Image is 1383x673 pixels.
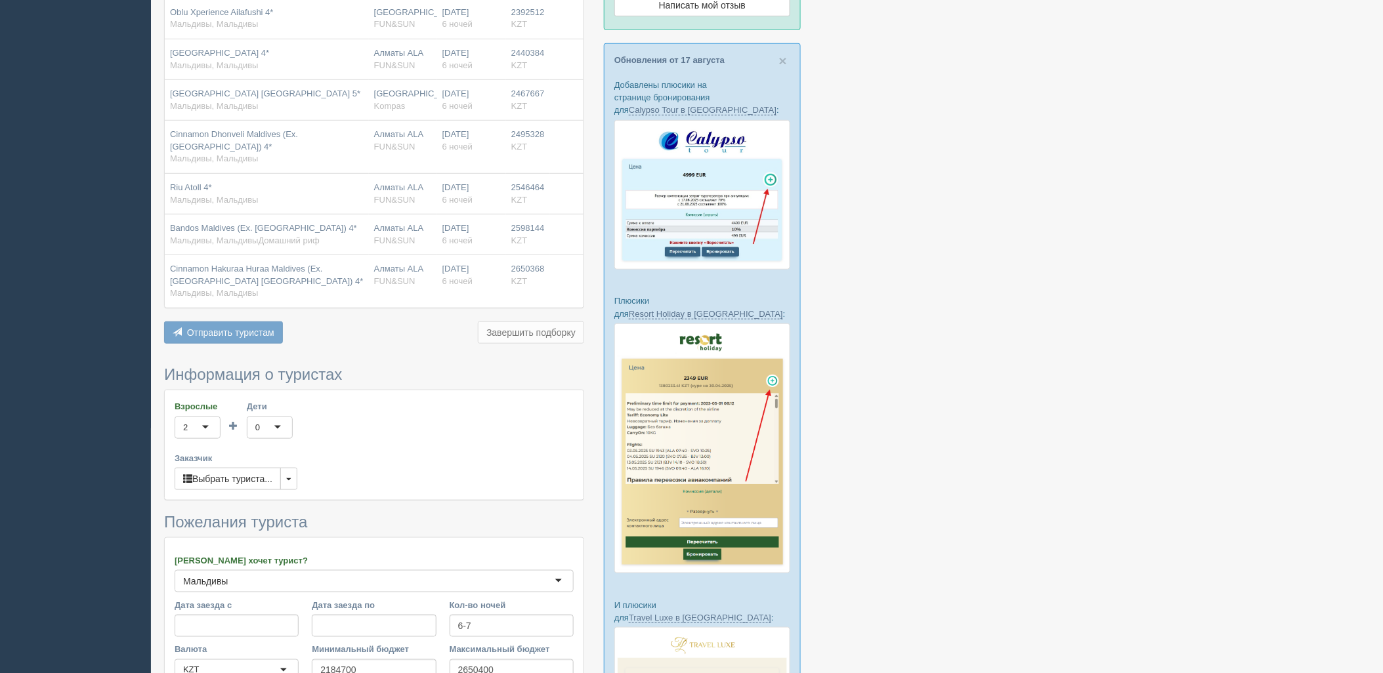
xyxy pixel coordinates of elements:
[170,129,298,152] span: Cinnamon Dhonveli Maldives (Ex. [GEOGRAPHIC_DATA]) 4*
[614,120,790,270] img: calypso-tour-proposal-crm-for-travel-agency.jpg
[450,643,574,656] label: Максимальный бюджет
[255,421,260,434] div: 0
[442,101,473,111] span: 6 ночей
[442,19,473,29] span: 6 ночей
[170,19,259,29] span: Мальдивы, Мальдивы
[442,222,501,247] div: [DATE]
[170,288,259,298] span: Мальдивы, Мальдивы
[442,276,473,286] span: 6 ночей
[164,513,307,531] span: Пожелания туриста
[442,129,501,153] div: [DATE]
[312,643,436,656] label: Минимальный бюджет
[614,55,725,65] a: Обновления от 17 августа
[175,643,299,656] label: Валюта
[374,222,432,247] div: Алматы ALA
[511,60,528,70] span: KZT
[779,54,787,68] button: Close
[312,599,436,611] label: Дата заезда по
[442,235,473,245] span: 6 ночей
[442,47,501,71] div: [DATE]
[478,321,584,344] button: Завершить подборку
[374,88,432,112] div: [GEOGRAPHIC_DATA]
[614,295,790,319] p: Плюсики для :
[374,19,415,29] span: FUN&SUN
[779,53,787,68] span: ×
[374,235,415,245] span: FUN&SUN
[511,264,545,274] span: 2650368
[511,142,528,152] span: KZT
[170,264,363,286] span: Cinnamon Hakuraa Huraa Maldives (Ex. [GEOGRAPHIC_DATA] [GEOGRAPHIC_DATA]) 4*
[170,153,259,163] span: Мальдивы, Мальдивы
[170,7,274,17] span: Oblu Xperience Ailafushi 4*
[450,599,574,611] label: Кол-во ночей
[170,60,259,70] span: Мальдивы, Мальдивы
[374,7,432,31] div: [GEOGRAPHIC_DATA]
[442,182,501,206] div: [DATE]
[511,235,528,245] span: KZT
[450,615,574,637] input: 7-10 или 7,10,14
[442,195,473,205] span: 6 ночей
[175,452,574,464] label: Заказчик
[374,182,432,206] div: Алматы ALA
[511,223,545,233] span: 2598144
[374,142,415,152] span: FUN&SUN
[511,7,545,17] span: 2392512
[374,101,406,111] span: Kompas
[175,554,574,567] label: [PERSON_NAME] хочет турист?
[511,182,545,192] span: 2546464
[442,263,501,287] div: [DATE]
[175,468,281,490] button: Выбрать туриста...
[183,575,228,588] div: Мальдивы
[170,182,212,192] span: Riu Atoll 4*
[511,276,528,286] span: KZT
[374,60,415,70] span: FUN&SUN
[614,599,790,624] p: И плюсики для :
[164,321,283,344] button: Отправить туристам
[511,19,528,29] span: KZT
[442,88,501,112] div: [DATE]
[183,421,188,434] div: 2
[511,48,545,58] span: 2440384
[629,613,771,623] a: Travel Luxe в [GEOGRAPHIC_DATA]
[442,60,473,70] span: 6 ночей
[442,7,501,31] div: [DATE]
[170,89,360,98] span: [GEOGRAPHIC_DATA] [GEOGRAPHIC_DATA] 5*
[511,89,545,98] span: 2467667
[374,276,415,286] span: FUN&SUN
[170,101,259,111] span: Мальдивы, Мальдивы
[164,366,584,383] h3: Информация о туристах
[170,235,320,245] span: Мальдивы, МальдивыДомашний риф
[247,400,293,413] label: Дети
[175,400,221,413] label: Взрослые
[629,309,783,319] a: Resort Holiday в [GEOGRAPHIC_DATA]
[614,79,790,116] p: Добавлены плюсики на странице бронирования для :
[187,327,274,338] span: Отправить туристам
[170,223,357,233] span: Bandos Maldives (Ex. [GEOGRAPHIC_DATA]) 4*
[175,599,299,611] label: Дата заезда с
[614,323,790,574] img: resort-holiday-%D0%BF%D1%96%D0%B4%D0%B1%D1%96%D1%80%D0%BA%D0%B0-%D1%81%D1%80%D0%BC-%D0%B4%D0%BB%D...
[170,195,259,205] span: Мальдивы, Мальдивы
[511,101,528,111] span: KZT
[511,195,528,205] span: KZT
[374,195,415,205] span: FUN&SUN
[374,47,432,71] div: Алматы ALA
[511,129,545,139] span: 2495328
[442,142,473,152] span: 6 ночей
[629,105,777,115] a: Calypso Tour в [GEOGRAPHIC_DATA]
[374,263,432,287] div: Алматы ALA
[170,48,269,58] span: [GEOGRAPHIC_DATA] 4*
[374,129,432,153] div: Алматы ALA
